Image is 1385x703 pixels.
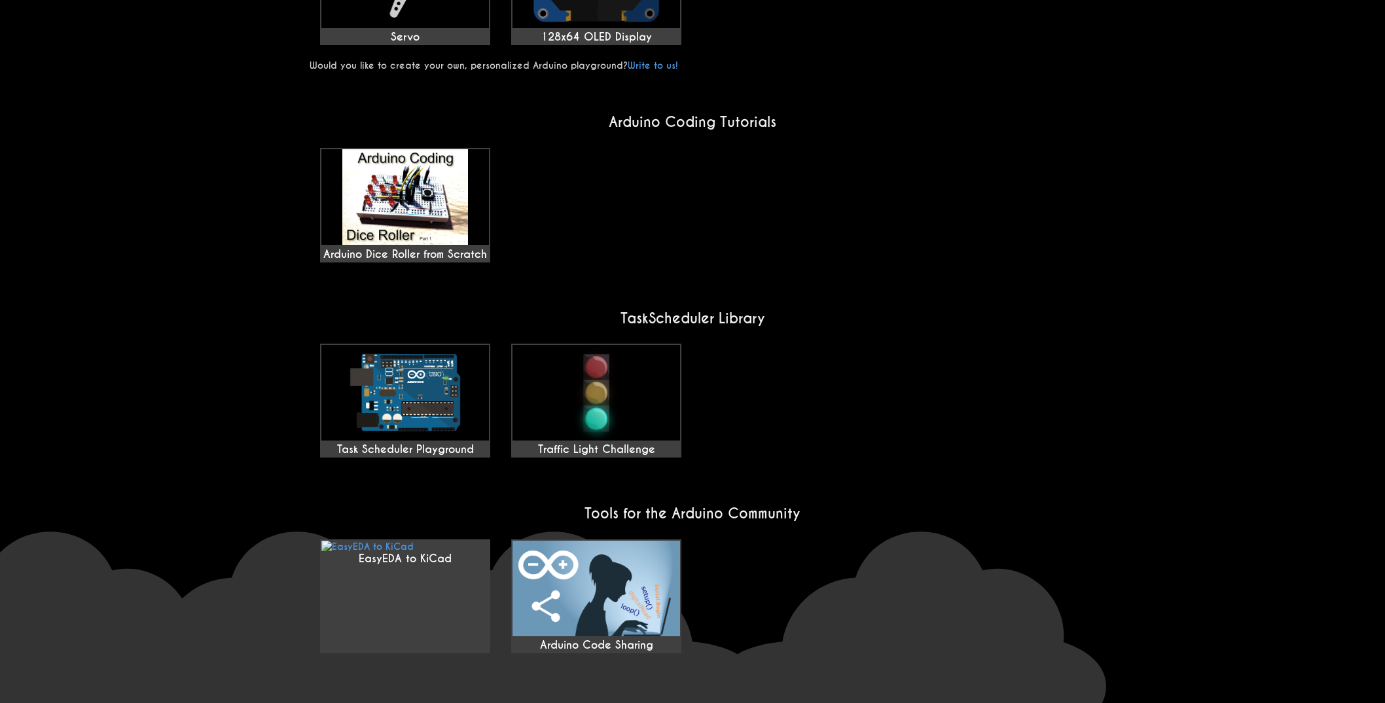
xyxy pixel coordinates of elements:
[310,113,1075,131] h2: Arduino Coding Tutorials
[513,345,680,441] img: Traffic Light Challenge
[320,539,490,653] a: EasyEDA to KiCad
[310,310,1075,327] h2: TaskScheduler Library
[321,345,489,441] img: Task Scheduler Playground
[321,31,489,44] div: Servo
[513,443,680,456] div: Traffic Light Challenge
[310,505,1075,522] h2: Tools for the Arduino Community
[628,60,678,71] a: Write to us!
[513,639,680,652] div: Arduino Code Sharing
[321,552,489,566] div: EasyEDA to KiCad
[321,149,489,261] div: Arduino Dice Roller from Scratch
[513,31,680,44] div: 128x64 OLED Display
[513,541,680,636] img: EasyEDA to KiCad
[310,60,1075,71] p: Would you like to create your own, personalized Arduino playground?
[321,443,489,456] div: Task Scheduler Playground
[321,541,414,552] img: EasyEDA to KiCad
[320,344,490,458] a: Task Scheduler Playground
[320,148,490,262] a: Arduino Dice Roller from Scratch
[321,149,489,245] img: maxresdefault.jpg
[511,344,681,458] a: Traffic Light Challenge
[511,539,681,653] a: Arduino Code Sharing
